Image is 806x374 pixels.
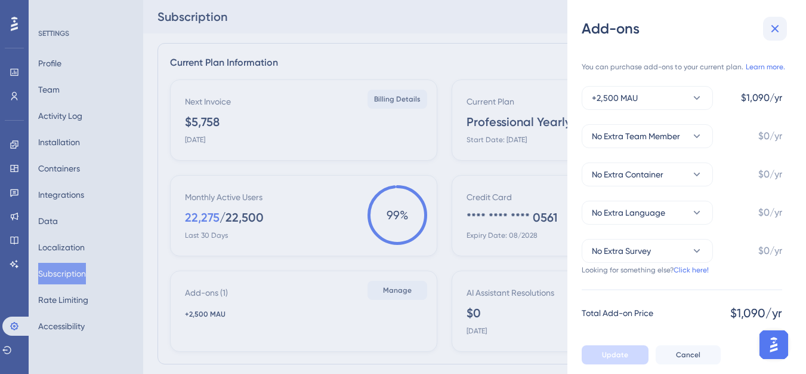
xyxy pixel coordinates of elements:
span: No Extra Survey [592,244,651,258]
span: Total Add-on Price [582,306,653,320]
span: No Extra Container [592,167,663,182]
span: No Extra Team Member [592,129,680,143]
span: $0/yr [758,206,782,220]
span: $1,090/yr [730,305,782,321]
span: $0/yr [758,167,782,182]
button: No Extra Language [582,201,713,225]
button: No Extra Team Member [582,124,713,148]
span: Update [602,350,628,360]
span: $0/yr [758,244,782,258]
iframe: UserGuiding AI Assistant Launcher [756,327,792,363]
span: $0/yr [758,129,782,143]
button: No Extra Survey [582,239,713,263]
a: Click here! [674,265,709,275]
span: You can purchase add-ons to your current plan. [582,62,743,72]
span: $1,090/yr [741,91,782,105]
span: +2,500 MAU [592,91,638,105]
div: Add-ons [582,19,792,38]
span: Cancel [676,350,700,360]
a: Learn more. [746,62,785,72]
span: No Extra Language [592,206,665,220]
button: Update [582,345,648,364]
button: +2,500 MAU [582,86,713,110]
span: Looking for something else? [582,265,674,275]
button: Cancel [656,345,721,364]
button: No Extra Container [582,163,713,186]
